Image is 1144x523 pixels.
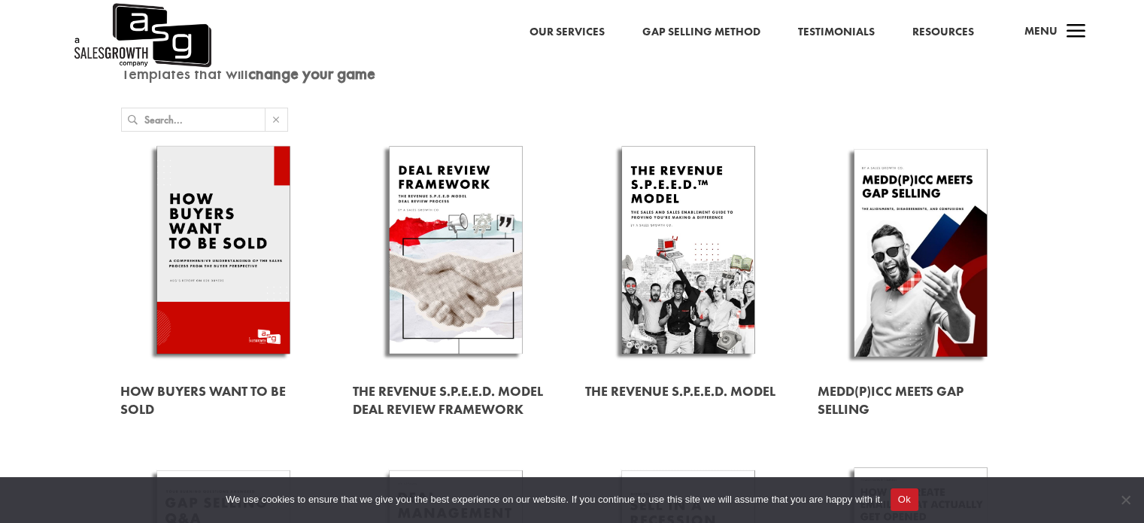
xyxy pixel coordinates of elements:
[248,62,375,84] strong: change your game
[1118,492,1133,507] span: No
[226,492,882,507] span: We use cookies to ensure that we give you the best experience on our website. If you continue to ...
[912,23,974,42] a: Resources
[1024,23,1058,38] span: Menu
[891,488,918,511] button: Ok
[642,23,760,42] a: Gap Selling Method
[121,65,1024,83] p: Templates that will
[1061,17,1091,47] span: a
[798,23,875,42] a: Testimonials
[530,23,605,42] a: Our Services
[144,108,265,131] input: Search...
